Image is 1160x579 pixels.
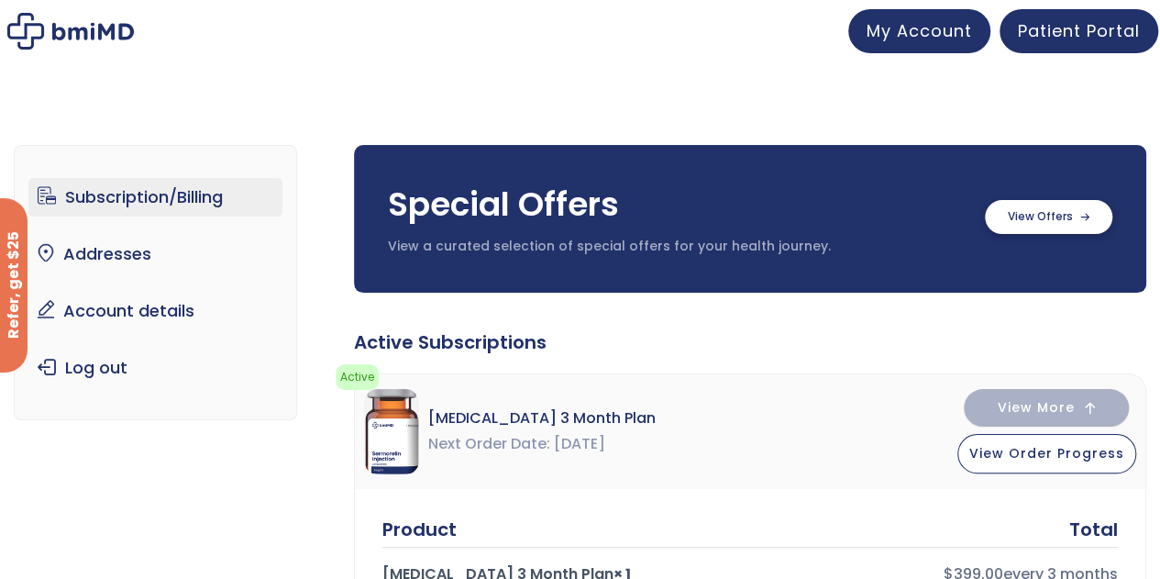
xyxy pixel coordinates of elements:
a: My Account [848,9,990,53]
span: Active [336,364,379,390]
span: My Account [867,19,972,42]
div: Total [1069,517,1118,542]
p: View a curated selection of special offers for your health journey. [388,238,967,256]
span: Patient Portal [1018,19,1140,42]
img: My account [7,13,134,50]
div: Product [382,517,457,542]
img: Sermorelin 3 Month Plan [364,389,419,474]
button: View More [964,389,1129,427]
button: View Order Progress [957,434,1136,473]
a: Patient Portal [1000,9,1158,53]
span: [MEDICAL_DATA] 3 Month Plan [428,406,656,431]
a: Account details [28,292,282,330]
a: Subscription/Billing [28,178,282,217]
div: Active Subscriptions [354,329,1146,355]
span: Next Order Date [428,431,550,457]
a: Addresses [28,235,282,273]
a: Log out [28,349,282,387]
h3: Special Offers [388,182,967,228]
span: [DATE] [554,431,605,457]
span: View More [998,402,1075,414]
span: View Order Progress [969,444,1124,462]
nav: Account pages [14,145,297,420]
